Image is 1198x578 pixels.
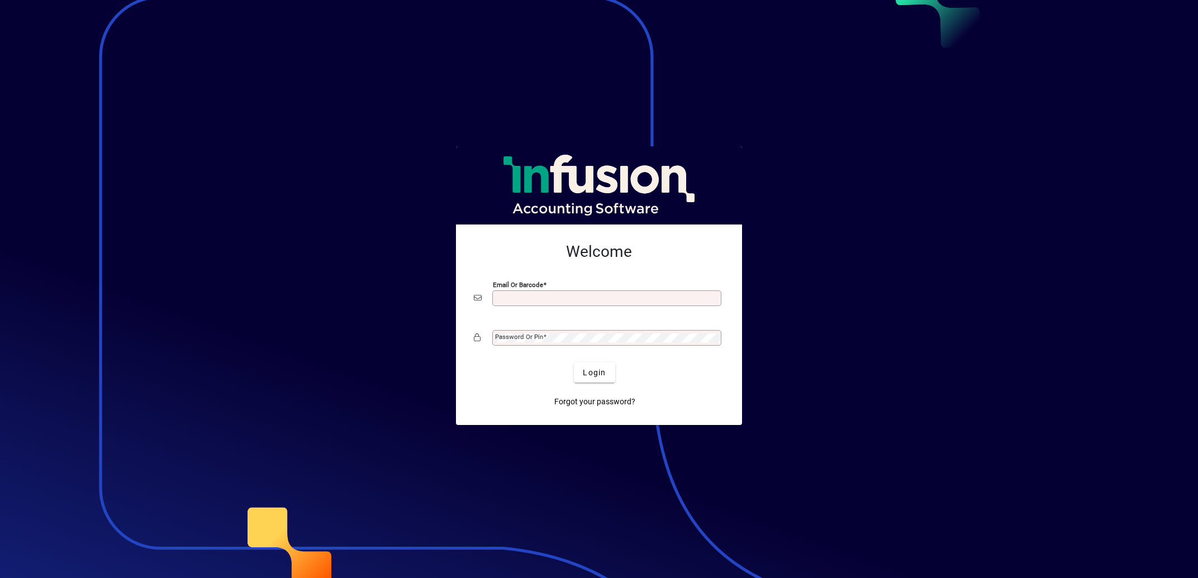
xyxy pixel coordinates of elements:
[493,281,543,289] mat-label: Email or Barcode
[550,391,640,412] a: Forgot your password?
[474,242,724,261] h2: Welcome
[554,396,635,408] span: Forgot your password?
[495,333,543,341] mat-label: Password or Pin
[574,362,615,383] button: Login
[583,367,606,379] span: Login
